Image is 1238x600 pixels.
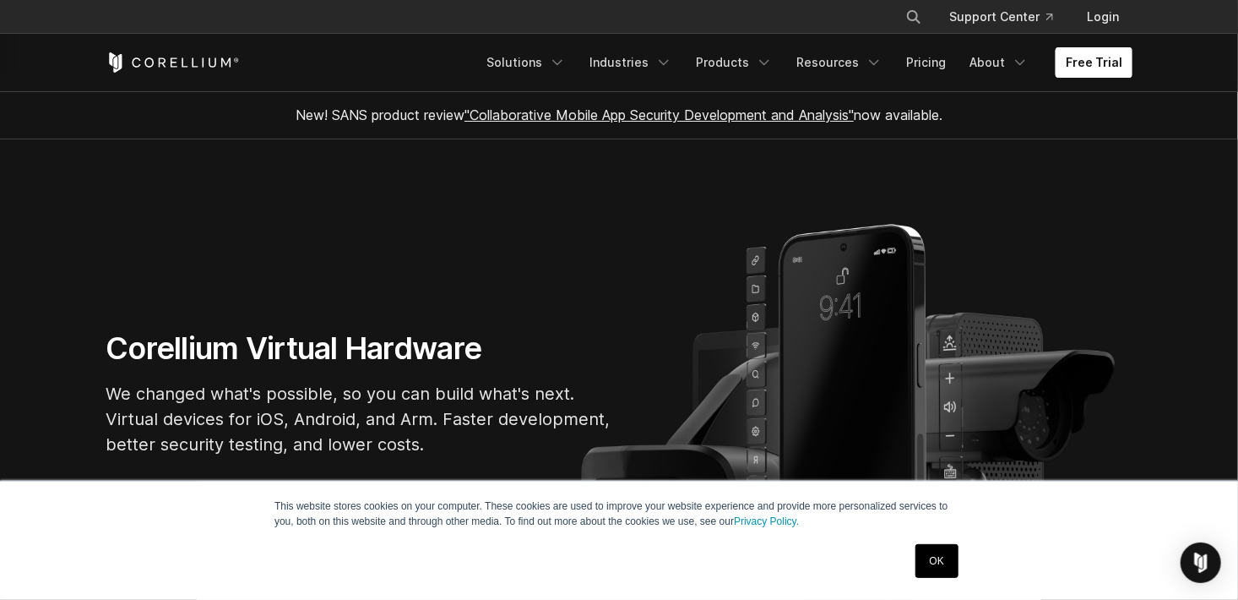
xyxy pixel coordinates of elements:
a: Products [686,47,783,78]
a: Industries [579,47,682,78]
a: Privacy Policy. [734,515,799,527]
p: We changed what's possible, so you can build what's next. Virtual devices for iOS, Android, and A... [106,381,612,457]
a: Pricing [896,47,956,78]
a: Login [1073,2,1132,32]
a: Free Trial [1056,47,1132,78]
div: Navigation Menu [885,2,1132,32]
h1: Corellium Virtual Hardware [106,330,612,368]
a: About [959,47,1039,78]
a: Resources [786,47,893,78]
a: OK [915,544,958,578]
span: New! SANS product review now available. [296,106,942,123]
p: This website stores cookies on your computer. These cookies are used to improve your website expe... [274,499,964,529]
div: Navigation Menu [476,47,1132,78]
a: "Collaborative Mobile App Security Development and Analysis" [464,106,854,123]
button: Search [899,2,929,32]
a: Solutions [476,47,576,78]
a: Corellium Home [106,52,240,73]
div: Open Intercom Messenger [1181,543,1221,583]
a: Support Center [936,2,1067,32]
